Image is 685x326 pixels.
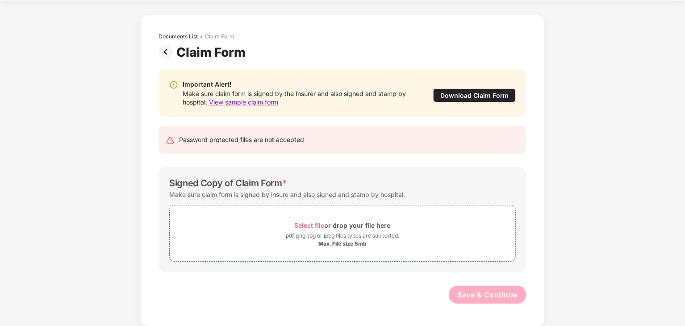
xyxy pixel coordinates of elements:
[169,80,178,89] img: svg+xml;base64,PHN2ZyBpZD0iV2FybmluZ18tXzIweDIwIiBkYXRhLW5hbWU9Ildhcm5pbmcgLSAyMHgyMCIgeG1sbnM9Im...
[183,89,415,106] div: Make sure claim form is signed by the Insurer and also signed and stamp by hospital.
[286,231,399,240] div: pdf, png, jpg or jpeg files types are supported.
[449,286,527,304] button: Save & Continue
[169,188,405,201] div: Make sure claim form is signed by insure and also signed and stamp by hospital.
[318,240,367,247] div: Max. File size 5mb
[295,222,325,229] span: Select file
[166,136,175,145] img: svg+xml;base64,PHN2ZyB4bWxucz0iaHR0cDovL3d3dy53My5vcmcvMjAwMC9zdmciIHdpZHRoPSIyNCIgaGVpZ2h0PSIyNC...
[205,33,234,40] div: Claim Form
[169,178,287,188] div: Signed Copy of Claim Form
[159,45,176,59] img: svg+xml;base64,PHN2ZyBpZD0iUHJldi0zMngzMiIgeG1sbnM9Imh0dHA6Ly93d3cudzMub3JnLzIwMDAvc3ZnIiB3aWR0aD...
[433,88,516,102] div: Download Claim Form
[179,135,304,145] div: Password protected files are not accepted
[176,45,249,60] div: Claim Form
[295,219,391,231] div: or drop your file here
[183,79,415,89] div: Important Alert!
[170,212,515,255] span: Select fileor drop your file herepdf, png, jpg or jpeg files types are supported.Max. File size 5mb
[159,33,198,40] div: Documents List
[209,98,278,106] span: View sample claim form
[200,33,203,40] div: >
